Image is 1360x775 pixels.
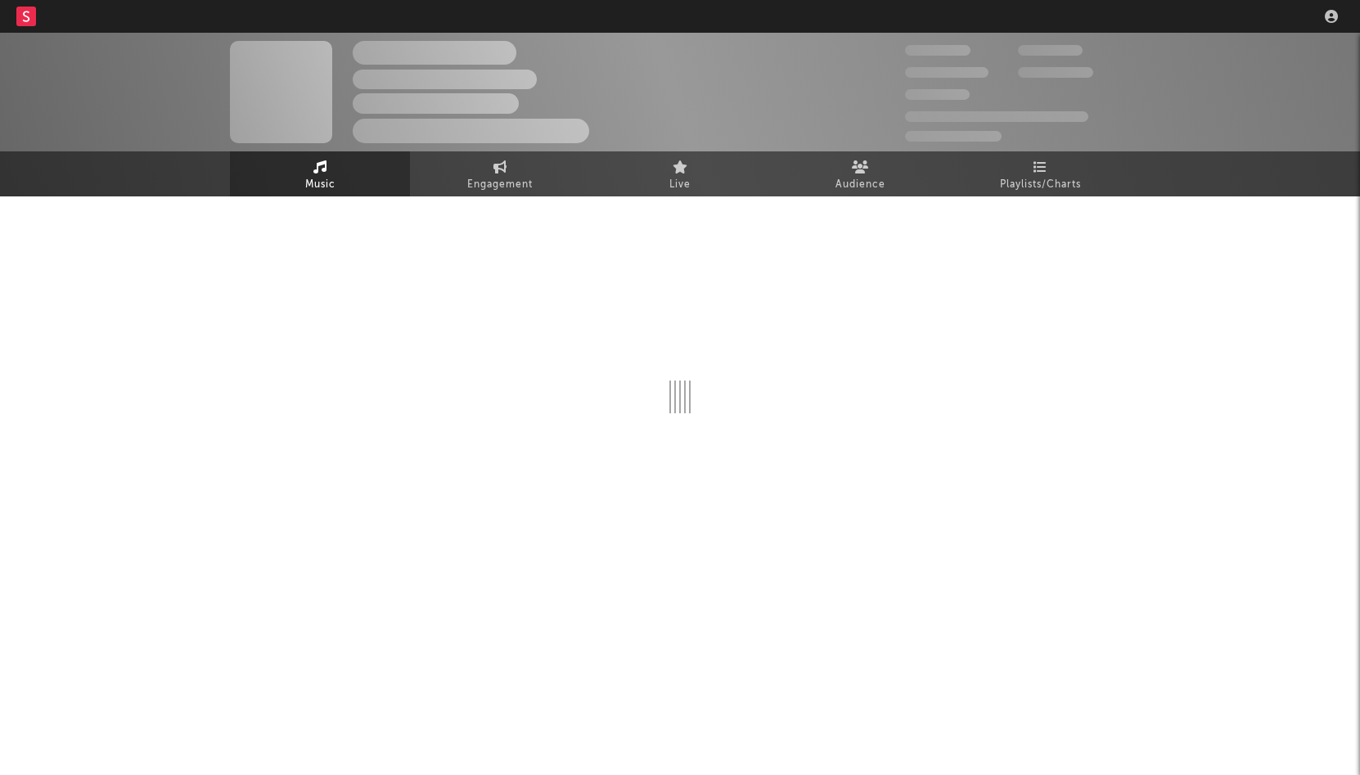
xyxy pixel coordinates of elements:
span: 300,000 [905,45,970,56]
a: Music [230,151,410,196]
span: Audience [835,175,885,195]
span: 50,000,000 Monthly Listeners [905,111,1088,122]
a: Audience [770,151,950,196]
span: 100,000 [905,89,970,100]
span: Live [669,175,691,195]
a: Live [590,151,770,196]
span: Jump Score: 85.0 [905,131,1002,142]
span: 100,000 [1018,45,1083,56]
span: 1,000,000 [1018,67,1093,78]
span: 50,000,000 [905,67,988,78]
span: Engagement [467,175,533,195]
a: Playlists/Charts [950,151,1130,196]
span: Playlists/Charts [1000,175,1081,195]
span: Music [305,175,335,195]
a: Engagement [410,151,590,196]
